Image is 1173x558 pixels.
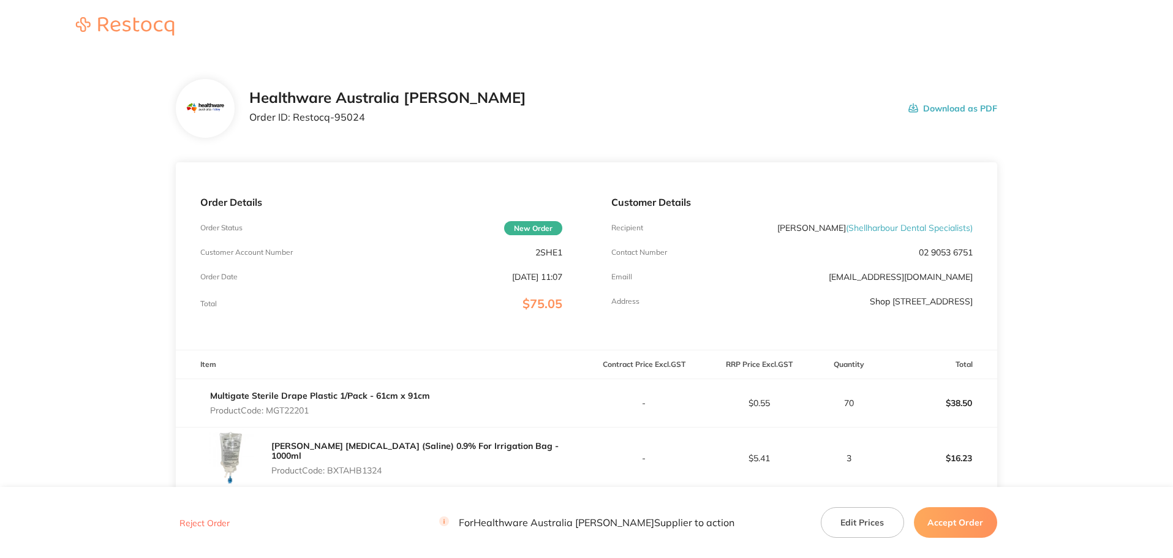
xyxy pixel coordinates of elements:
[186,89,225,129] img: Mjc2MnhocQ
[817,453,881,463] p: 3
[611,297,639,306] p: Address
[777,223,973,233] p: [PERSON_NAME]
[504,221,562,235] span: New Order
[870,296,973,306] p: Shop [STREET_ADDRESS]
[702,453,816,463] p: $5.41
[611,273,632,281] p: Emaill
[882,350,997,379] th: Total
[249,111,526,123] p: Order ID: Restocq- 95024
[439,517,734,529] p: For Healthware Australia [PERSON_NAME] Supplier to action
[200,248,293,257] p: Customer Account Number
[200,300,217,308] p: Total
[200,197,562,208] p: Order Details
[914,507,997,538] button: Accept Order
[271,466,586,475] p: Product Code: BXTAHB1324
[883,388,997,418] p: $38.50
[535,247,562,257] p: 2SHE1
[176,518,233,529] button: Reject Order
[883,443,997,473] p: $16.23
[200,273,238,281] p: Order Date
[200,428,262,489] img: cGR3ZDVzYg
[249,89,526,107] h2: Healthware Australia [PERSON_NAME]
[587,453,701,463] p: -
[271,440,559,461] a: [PERSON_NAME] [MEDICAL_DATA] (Saline) 0.9% For Irrigation Bag - 1000ml
[908,89,997,127] button: Download as PDF
[587,398,701,408] p: -
[817,398,881,408] p: 70
[522,296,562,311] span: $75.05
[512,272,562,282] p: [DATE] 11:07
[587,350,702,379] th: Contract Price Excl. GST
[829,271,973,282] a: [EMAIL_ADDRESS][DOMAIN_NAME]
[846,222,973,233] span: ( Shellharbour Dental Specialists )
[611,248,667,257] p: Contact Number
[611,197,973,208] p: Customer Details
[210,390,430,401] a: Multigate Sterile Drape Plastic 1/Pack - 61cm x 91cm
[821,507,904,538] button: Edit Prices
[200,224,243,232] p: Order Status
[702,398,816,408] p: $0.55
[611,224,643,232] p: Recipient
[210,405,430,415] p: Product Code: MGT22201
[176,350,586,379] th: Item
[64,17,186,37] a: Restocq logo
[701,350,817,379] th: RRP Price Excl. GST
[64,17,186,36] img: Restocq logo
[919,247,973,257] p: 02 9053 6751
[817,350,882,379] th: Quantity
